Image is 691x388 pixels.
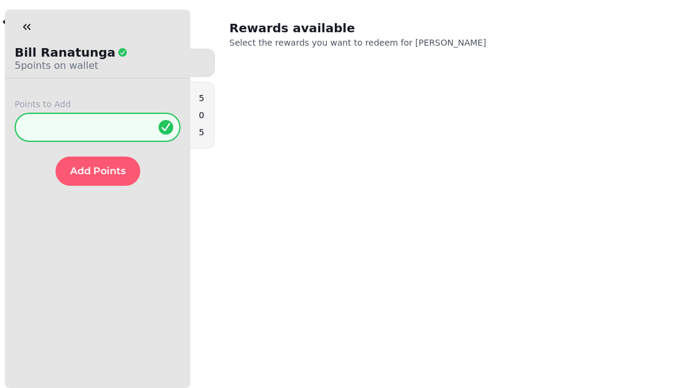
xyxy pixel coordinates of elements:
span: Add Points [70,166,126,176]
span: [PERSON_NAME] [415,38,486,48]
p: Select the rewards you want to redeem for [229,37,542,49]
p: 5 points on wallet [15,58,127,73]
h2: Rewards available [229,19,464,37]
p: Bill Ranatunga [15,44,115,61]
p: 5 [199,126,204,138]
p: 0 [199,109,204,121]
p: 5 [199,92,204,104]
button: Add Points [55,157,140,186]
label: Points to Add [15,98,181,110]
